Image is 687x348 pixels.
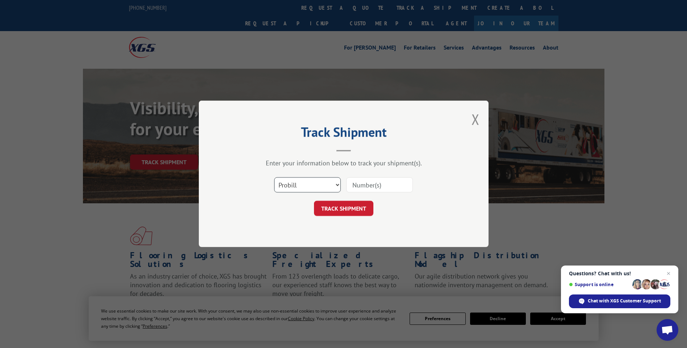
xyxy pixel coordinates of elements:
[314,201,373,216] button: TRACK SHIPMENT
[569,282,630,287] span: Support is online
[472,110,479,129] button: Close modal
[588,298,661,304] span: Chat with XGS Customer Support
[664,269,673,278] span: Close chat
[235,127,452,141] h2: Track Shipment
[235,159,452,167] div: Enter your information below to track your shipment(s).
[657,319,678,341] div: Open chat
[346,178,413,193] input: Number(s)
[569,294,670,308] div: Chat with XGS Customer Support
[569,271,670,276] span: Questions? Chat with us!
